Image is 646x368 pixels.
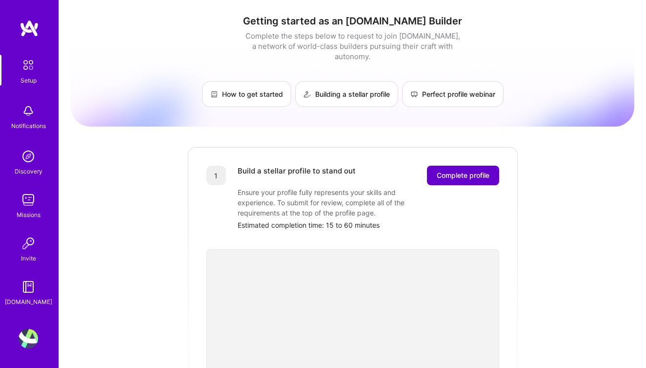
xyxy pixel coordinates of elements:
[17,210,40,220] div: Missions
[71,15,634,27] h1: Getting started as an [DOMAIN_NAME] Builder
[243,31,463,62] div: Complete the steps below to request to join [DOMAIN_NAME], a network of world-class builders purs...
[303,90,311,98] img: Building a stellar profile
[202,81,291,107] a: How to get started
[402,81,504,107] a: Perfect profile webinar
[206,166,226,185] div: 1
[16,329,40,348] a: User Avatar
[295,81,398,107] a: Building a stellar profile
[19,101,38,121] img: bell
[437,171,489,180] span: Complete profile
[19,234,38,253] img: Invite
[19,277,38,297] img: guide book
[11,121,46,131] div: Notifications
[410,90,418,98] img: Perfect profile webinar
[20,75,37,86] div: Setup
[427,166,499,185] button: Complete profile
[19,329,38,348] img: User Avatar
[210,90,218,98] img: How to get started
[18,55,39,75] img: setup
[19,190,38,210] img: teamwork
[238,187,433,218] div: Ensure your profile fully represents your skills and experience. To submit for review, complete a...
[238,220,499,230] div: Estimated completion time: 15 to 60 minutes
[238,166,356,185] div: Build a stellar profile to stand out
[19,147,38,166] img: discovery
[21,253,36,263] div: Invite
[20,20,39,37] img: logo
[5,297,52,307] div: [DOMAIN_NAME]
[15,166,42,176] div: Discovery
